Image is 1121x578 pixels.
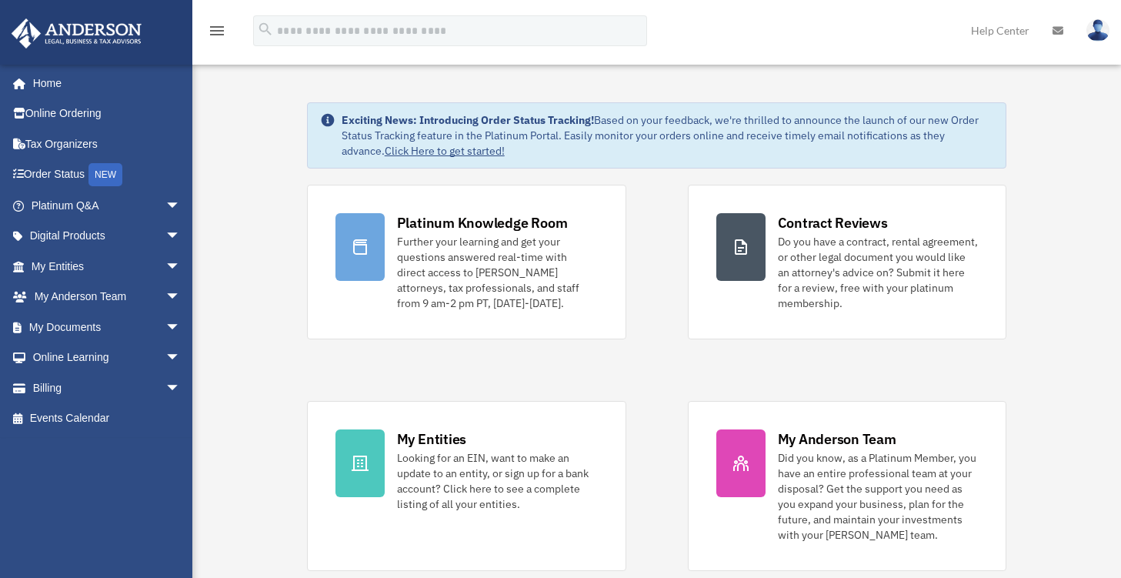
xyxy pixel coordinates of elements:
[165,251,196,282] span: arrow_drop_down
[11,190,204,221] a: Platinum Q&Aarrow_drop_down
[778,429,896,449] div: My Anderson Team
[165,282,196,313] span: arrow_drop_down
[11,221,204,252] a: Digital Productsarrow_drop_down
[11,129,204,159] a: Tax Organizers
[11,342,204,373] a: Online Learningarrow_drop_down
[165,221,196,252] span: arrow_drop_down
[397,234,598,311] div: Further your learning and get your questions answered real-time with direct access to [PERSON_NAM...
[778,213,888,232] div: Contract Reviews
[11,373,204,403] a: Billingarrow_drop_down
[7,18,146,48] img: Anderson Advisors Platinum Portal
[257,21,274,38] i: search
[165,312,196,343] span: arrow_drop_down
[397,429,466,449] div: My Entities
[11,312,204,342] a: My Documentsarrow_drop_down
[307,401,626,571] a: My Entities Looking for an EIN, want to make an update to an entity, or sign up for a bank accoun...
[165,342,196,374] span: arrow_drop_down
[11,403,204,434] a: Events Calendar
[385,144,505,158] a: Click Here to get started!
[165,190,196,222] span: arrow_drop_down
[208,27,226,40] a: menu
[307,185,626,339] a: Platinum Knowledge Room Further your learning and get your questions answered real-time with dire...
[208,22,226,40] i: menu
[397,450,598,512] div: Looking for an EIN, want to make an update to an entity, or sign up for a bank account? Click her...
[342,112,994,159] div: Based on your feedback, we're thrilled to announce the launch of our new Order Status Tracking fe...
[11,251,204,282] a: My Entitiesarrow_drop_down
[11,159,204,191] a: Order StatusNEW
[11,282,204,312] a: My Anderson Teamarrow_drop_down
[342,113,594,127] strong: Exciting News: Introducing Order Status Tracking!
[778,450,979,543] div: Did you know, as a Platinum Member, you have an entire professional team at your disposal? Get th...
[397,213,568,232] div: Platinum Knowledge Room
[778,234,979,311] div: Do you have a contract, rental agreement, or other legal document you would like an attorney's ad...
[88,163,122,186] div: NEW
[1086,19,1109,42] img: User Pic
[11,99,204,129] a: Online Ordering
[688,401,1007,571] a: My Anderson Team Did you know, as a Platinum Member, you have an entire professional team at your...
[165,373,196,404] span: arrow_drop_down
[688,185,1007,339] a: Contract Reviews Do you have a contract, rental agreement, or other legal document you would like...
[11,68,196,99] a: Home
